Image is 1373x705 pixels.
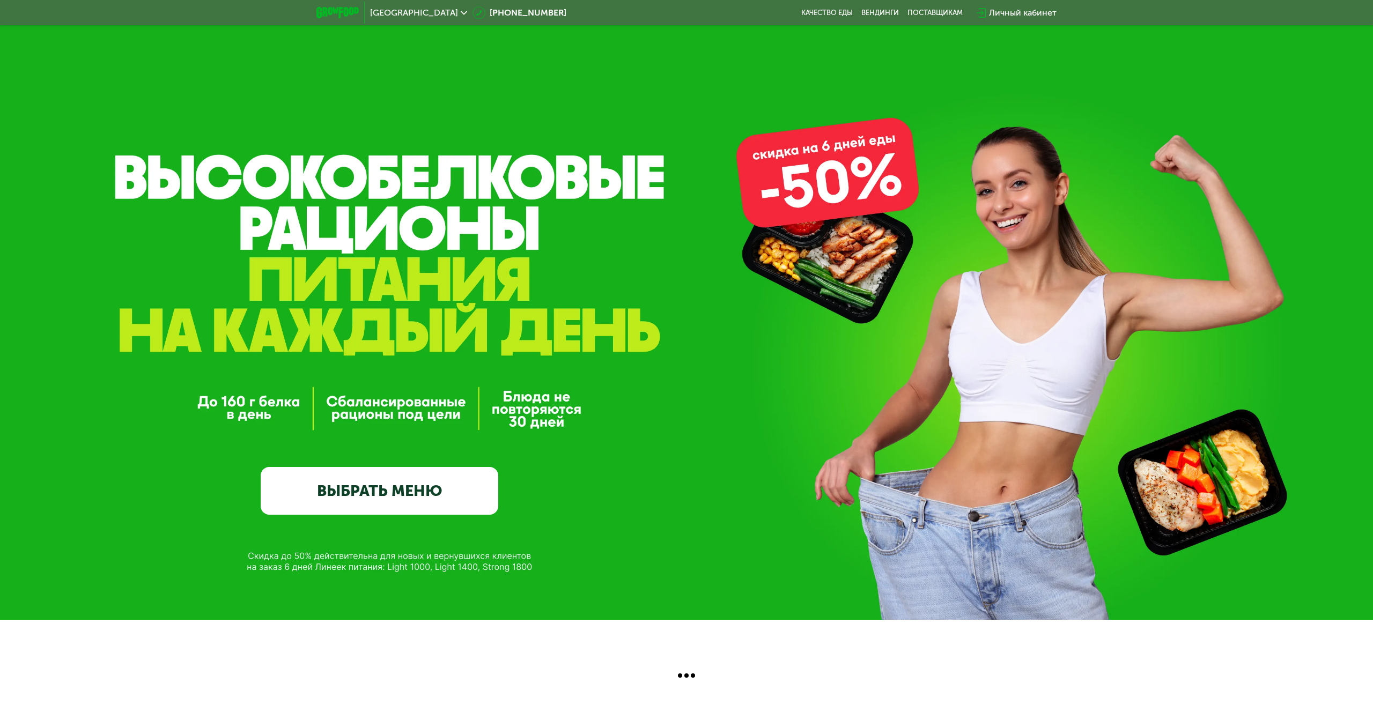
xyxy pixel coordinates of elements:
span: [GEOGRAPHIC_DATA] [370,9,458,17]
a: Вендинги [861,9,899,17]
a: Качество еды [801,9,853,17]
a: ВЫБРАТЬ МЕНЮ [261,467,498,515]
div: Личный кабинет [989,6,1057,19]
a: [PHONE_NUMBER] [473,6,566,19]
div: поставщикам [907,9,963,17]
